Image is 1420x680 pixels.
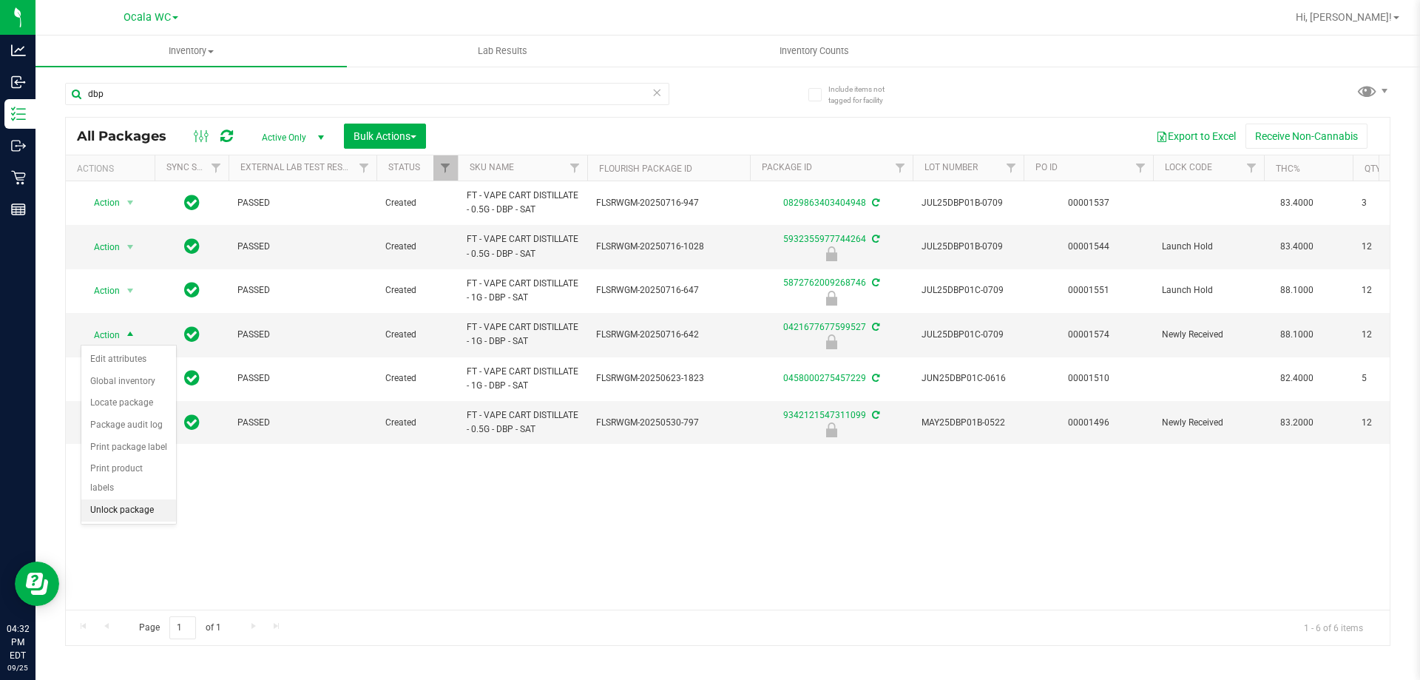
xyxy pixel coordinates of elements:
[467,365,578,393] span: FT - VAPE CART DISTILLATE - 1G - DBP - SAT
[748,246,915,261] div: Launch Hold
[922,328,1015,342] span: JUL25DBP01C-0709
[121,325,140,346] span: select
[922,416,1015,430] span: MAY25DBP01B-0522
[81,437,176,459] li: Print package label
[166,162,223,172] a: Sync Status
[596,196,741,210] span: FLSRWGM-20250716-947
[385,328,449,342] span: Created
[65,83,669,105] input: Search Package ID, Item Name, SKU, Lot or Part Number...
[385,196,449,210] span: Created
[385,416,449,430] span: Created
[35,44,347,58] span: Inventory
[1068,198,1109,208] a: 00001537
[11,43,26,58] inline-svg: Analytics
[783,322,866,332] a: 0421677677599527
[748,291,915,306] div: Launch Hold
[1162,240,1255,254] span: Launch Hold
[77,164,149,174] div: Actions
[81,458,176,499] li: Print product labels
[870,373,879,383] span: Sync from Compliance System
[596,416,741,430] span: FLSRWGM-20250530-797
[596,240,741,254] span: FLSRWGM-20250716-1028
[15,562,59,606] iframe: Resource center
[11,107,26,121] inline-svg: Inventory
[596,283,741,297] span: FLSRWGM-20250716-647
[596,371,741,386] span: FLSRWGM-20250623-1823
[344,124,426,149] button: Bulk Actions
[237,196,368,210] span: PASSED
[467,277,578,305] span: FT - VAPE CART DISTILLATE - 1G - DBP - SAT
[999,155,1024,181] a: Filter
[237,240,368,254] span: PASSED
[237,328,368,342] span: PASSED
[81,392,176,414] li: Locate package
[1273,324,1321,346] span: 88.1000
[783,410,866,420] a: 9342121547311099
[1068,417,1109,428] a: 00001496
[11,170,26,185] inline-svg: Retail
[184,412,200,433] span: In Sync
[126,616,233,639] span: Page of 1
[1273,280,1321,301] span: 88.1000
[81,414,176,437] li: Package audit log
[11,138,26,153] inline-svg: Outbound
[888,155,913,181] a: Filter
[783,234,866,244] a: 5932355977744264
[748,334,915,349] div: Newly Received
[81,325,121,346] span: Action
[240,162,356,172] a: External Lab Test Result
[1296,11,1392,23] span: Hi, [PERSON_NAME]!
[870,410,879,420] span: Sync from Compliance System
[121,237,140,257] span: select
[1362,283,1418,297] span: 12
[7,662,29,673] p: 09/25
[35,36,347,67] a: Inventory
[467,408,578,437] span: FT - VAPE CART DISTILLATE - 0.5G - DBP - SAT
[121,280,140,301] span: select
[1162,328,1255,342] span: Newly Received
[121,192,140,213] span: select
[760,44,869,58] span: Inventory Counts
[169,616,196,639] input: 1
[828,84,902,106] span: Include items not tagged for facility
[1273,192,1321,214] span: 83.4000
[922,196,1015,210] span: JUL25DBP01B-0709
[81,280,121,301] span: Action
[1035,162,1058,172] a: PO ID
[81,237,121,257] span: Action
[924,162,978,172] a: Lot Number
[11,75,26,90] inline-svg: Inbound
[652,83,662,102] span: Clear
[237,416,368,430] span: PASSED
[385,283,449,297] span: Created
[563,155,587,181] a: Filter
[184,368,200,388] span: In Sync
[1362,416,1418,430] span: 12
[385,371,449,386] span: Created
[783,373,866,383] a: 0458000275457229
[237,371,368,386] span: PASSED
[81,349,176,371] li: Edit attributes
[1068,373,1109,383] a: 00001510
[870,198,879,208] span: Sync from Compliance System
[1068,329,1109,340] a: 00001574
[467,189,578,217] span: FT - VAPE CART DISTILLATE - 0.5G - DBP - SAT
[1162,416,1255,430] span: Newly Received
[870,322,879,332] span: Sync from Compliance System
[467,232,578,260] span: FT - VAPE CART DISTILLATE - 0.5G - DBP - SAT
[870,234,879,244] span: Sync from Compliance System
[184,192,200,213] span: In Sync
[385,240,449,254] span: Created
[1276,164,1300,174] a: THC%
[1273,368,1321,389] span: 82.4000
[783,198,866,208] a: 0829863403404948
[388,162,420,172] a: Status
[1362,240,1418,254] span: 12
[1365,164,1381,174] a: Qty
[748,423,915,437] div: Newly Received
[77,128,181,144] span: All Packages
[1129,155,1153,181] a: Filter
[184,236,200,257] span: In Sync
[352,155,376,181] a: Filter
[347,36,658,67] a: Lab Results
